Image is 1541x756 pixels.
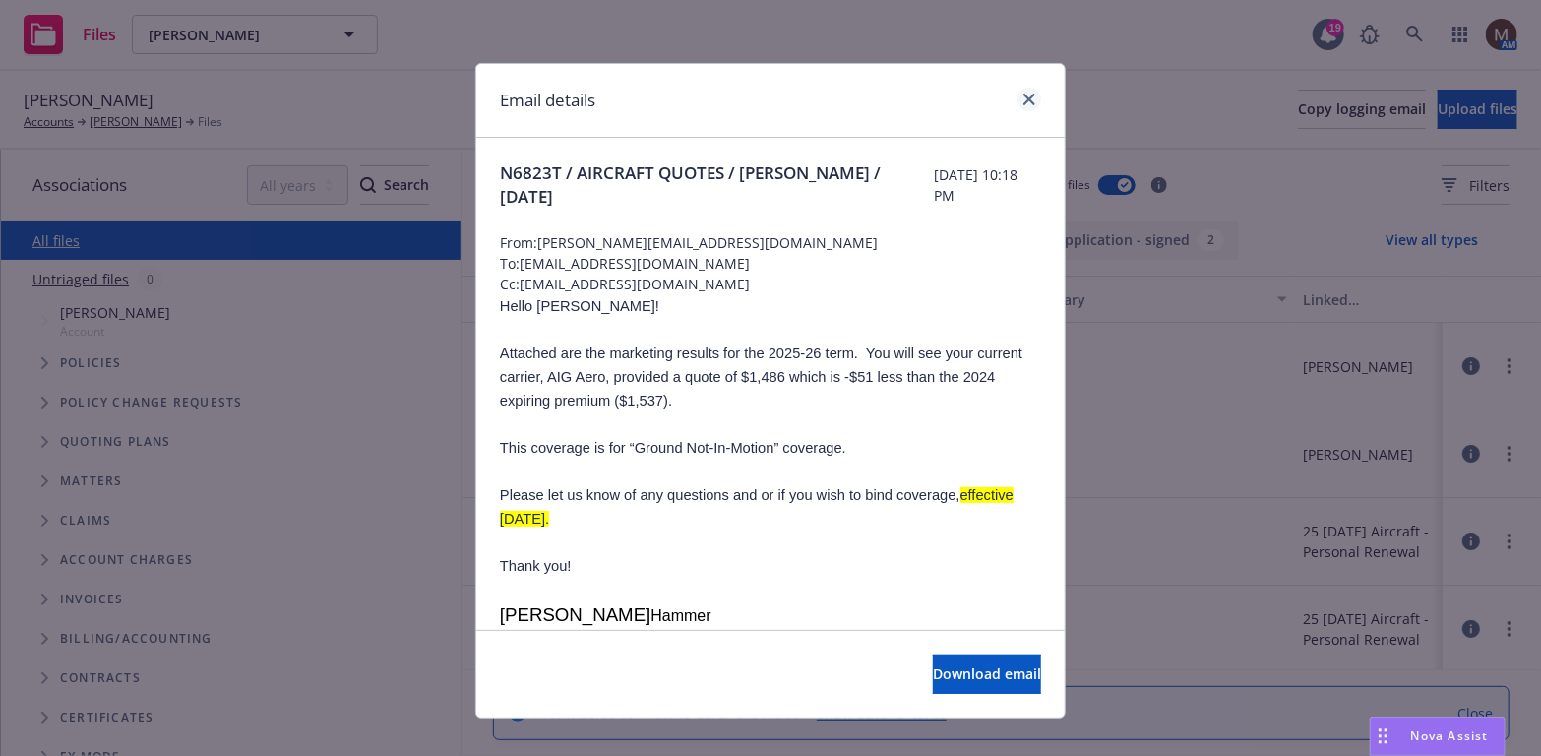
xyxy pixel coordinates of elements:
a: close [1017,88,1041,111]
button: Download email [933,655,1041,694]
span: Cc: [EMAIL_ADDRESS][DOMAIN_NAME] [500,274,1041,294]
span: To: [EMAIL_ADDRESS][DOMAIN_NAME] [500,253,1041,274]
span: Hello [PERSON_NAME]! [500,298,659,314]
span: Nova Assist [1411,727,1489,744]
span: Please let us know of any questions and or if you wish to bind coverage, [500,487,1014,527]
span: This coverage is for “Ground Not-In-Motion” coverage. [500,440,846,456]
span: Download email [933,664,1041,683]
span: [PERSON_NAME] [500,604,650,625]
span: Attached are the marketing results for the 2025-26 term. You will see your current carrier, AIG A... [500,346,1022,409]
h1: Email details [500,88,595,113]
span: From: [PERSON_NAME][EMAIL_ADDRESS][DOMAIN_NAME] [500,232,1041,253]
button: Nova Assist [1370,717,1506,756]
div: Drag to move [1371,718,1395,755]
span: Hammer [650,607,710,624]
span: N6823T / AIRCRAFT QUOTES / [PERSON_NAME] / [DATE] [500,161,934,209]
span: [DATE] 10:18 PM [934,164,1041,206]
span: Thank you! [500,558,572,574]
